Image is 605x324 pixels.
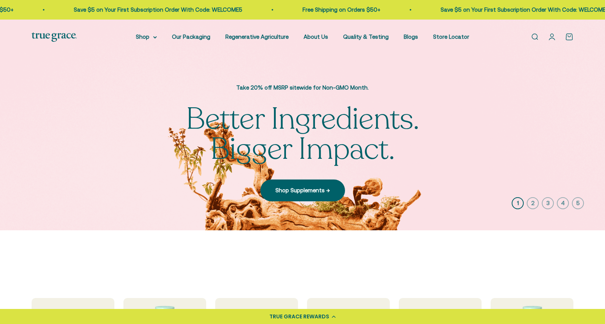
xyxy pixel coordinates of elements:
a: Regenerative Agriculture [225,33,289,40]
summary: Shop [136,32,157,41]
a: Store Locator [433,33,469,40]
a: About Us [304,33,328,40]
a: Blogs [404,33,418,40]
button: 5 [572,197,584,209]
a: Free Shipping on Orders $50+ [302,6,380,13]
button: 3 [542,197,554,209]
div: TRUE GRACE REWARDS [269,313,329,321]
button: 1 [512,197,524,209]
button: 4 [557,197,569,209]
a: Quality & Testing [343,33,389,40]
p: Save $5 on Your First Subscription Order With Code: WELCOME5 [74,5,242,14]
a: Shop Supplements → [260,179,345,201]
button: 2 [527,197,539,209]
split-lines: Better Ingredients. Bigger Impact. [186,99,420,170]
a: Our Packaging [172,33,210,40]
p: Take 20% off MSRP sitewide for Non-GMO Month. [178,83,427,92]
